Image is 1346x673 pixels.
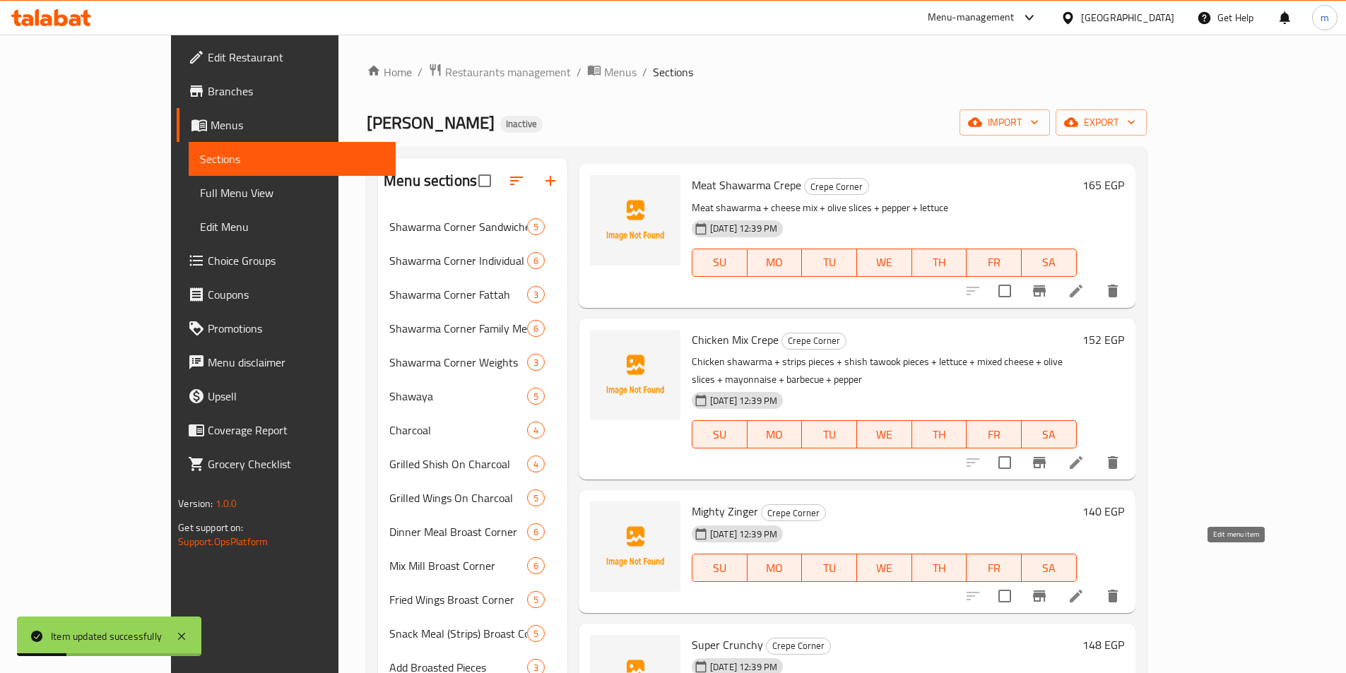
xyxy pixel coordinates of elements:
[692,329,779,350] span: Chicken Mix Crepe
[918,424,962,445] span: TH
[211,117,384,133] span: Menus
[528,220,544,234] span: 5
[698,252,742,273] span: SU
[378,447,567,481] div: Grilled Shish On Charcoal4
[748,554,803,582] button: MO
[177,40,396,74] a: Edit Restaurant
[692,353,1077,388] p: Chicken shawarma + strips pieces + shish tawook pieces + lettuce + mixed cheese + olive slices + ...
[1022,554,1077,582] button: SA
[367,107,495,138] span: [PERSON_NAME]
[378,583,567,617] div: Fried Wings Broast Corner5
[177,447,396,481] a: Grocery Checklist
[808,252,851,273] span: TU
[189,176,396,210] a: Full Menu View
[528,559,544,573] span: 6
[177,108,396,142] a: Menus
[389,218,527,235] span: Shawarma Corner Sandwiches
[528,424,544,437] span: 4
[1082,635,1124,655] h6: 148 EGP
[971,114,1039,131] span: import
[990,581,1020,611] span: Select to update
[692,501,758,522] span: Mighty Zinger
[766,638,831,655] div: Crepe Corner
[528,390,544,403] span: 5
[863,424,907,445] span: WE
[857,249,912,277] button: WE
[1082,330,1124,350] h6: 152 EGP
[1067,114,1135,131] span: export
[208,83,384,100] span: Branches
[200,218,384,235] span: Edit Menu
[378,549,567,583] div: Mix Mill Broast Corner6
[1068,282,1085,299] a: Edit menu item
[1321,10,1329,25] span: m
[528,254,544,268] span: 6
[51,629,162,644] div: Item updated successfully
[177,74,396,108] a: Branches
[208,388,384,405] span: Upsell
[527,489,545,506] div: items
[527,523,545,540] div: items
[1056,109,1147,136] button: export
[177,379,396,413] a: Upsell
[704,394,783,407] span: [DATE] 12:39 PM
[378,311,567,345] div: Shawarma Corner Family Meals6
[863,252,907,273] span: WE
[1081,10,1174,25] div: [GEOGRAPHIC_DATA]
[208,252,384,269] span: Choice Groups
[418,64,423,81] li: /
[500,118,543,130] span: Inactive
[808,424,851,445] span: TU
[378,413,567,447] div: Charcoal4
[527,218,545,235] div: items
[762,505,825,521] span: Crepe Corner
[389,591,527,608] span: Fried Wings Broast Corner
[500,116,543,133] div: Inactive
[528,525,544,539] span: 6
[692,174,801,196] span: Meat Shawarma Crepe
[389,557,527,574] div: Mix Mill Broast Corner
[208,286,384,303] span: Coupons
[378,244,567,278] div: Shawarma Corner Individual Meals6
[960,109,1050,136] button: import
[1096,446,1130,480] button: delete
[704,222,783,235] span: [DATE] 12:39 PM
[1082,501,1124,521] h6: 140 EGP
[802,249,857,277] button: TU
[527,422,545,439] div: items
[802,420,857,448] button: TU
[389,286,527,303] div: Shawarma Corner Fattah
[1022,249,1077,277] button: SA
[528,356,544,369] span: 3
[445,64,571,81] span: Restaurants management
[692,420,748,448] button: SU
[378,278,567,311] div: Shawarma Corner Fattah3
[587,63,637,81] a: Menus
[208,455,384,472] span: Grocery Checklist
[753,558,797,578] span: MO
[990,276,1020,306] span: Select to update
[389,354,527,371] div: Shawarma Corner Weights
[389,320,527,337] span: Shawarma Corner Family Meals
[178,494,213,513] span: Version:
[389,455,527,472] span: Grilled Shish On Charcoal
[577,64,582,81] li: /
[470,166,500,196] span: Select all sections
[590,175,680,266] img: Meat Shawarma Crepe
[912,420,967,448] button: TH
[428,63,571,81] a: Restaurants management
[527,591,545,608] div: items
[857,554,912,582] button: WE
[528,492,544,505] span: 5
[177,413,396,447] a: Coverage Report
[1022,420,1077,448] button: SA
[653,64,693,81] span: Sections
[972,252,1016,273] span: FR
[527,286,545,303] div: items
[1022,274,1056,308] button: Branch-specific-item
[177,244,396,278] a: Choice Groups
[912,554,967,582] button: TH
[389,489,527,506] span: Grilled Wings On Charcoal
